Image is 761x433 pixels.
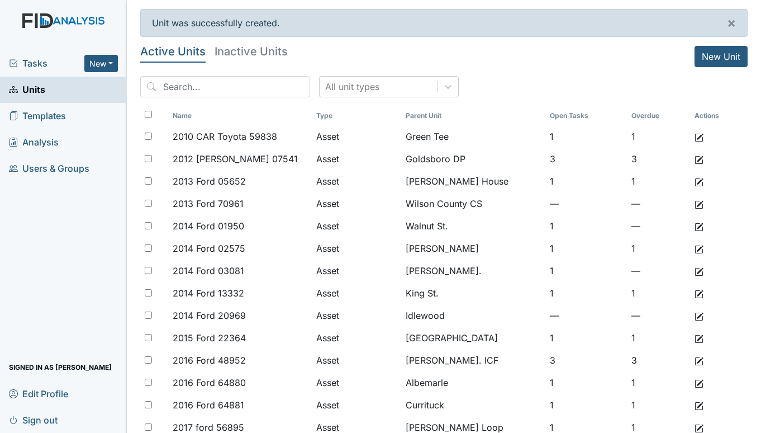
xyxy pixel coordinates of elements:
[140,9,748,37] div: Unit was successfully created.
[727,15,736,31] span: ×
[173,398,244,412] span: 2016 Ford 64881
[627,371,690,394] td: 1
[545,282,627,304] td: 1
[168,106,312,125] th: Toggle SortBy
[695,46,748,67] a: New Unit
[173,264,244,277] span: 2014 Ford 03081
[545,260,627,282] td: 1
[545,125,627,148] td: 1
[312,215,401,237] td: Asset
[312,327,401,349] td: Asset
[716,10,747,36] button: ×
[627,192,690,215] td: —
[545,304,627,327] td: —
[545,170,627,192] td: 1
[173,130,277,143] span: 2010 CAR Toyota 59838
[545,192,627,215] td: —
[401,192,545,215] td: Wilson County CS
[173,219,244,233] span: 2014 Ford 01950
[401,170,545,192] td: [PERSON_NAME] House
[627,148,690,170] td: 3
[627,237,690,260] td: 1
[401,106,545,125] th: Toggle SortBy
[312,237,401,260] td: Asset
[312,304,401,327] td: Asset
[140,46,206,57] h5: Active Units
[312,349,401,371] td: Asset
[401,304,545,327] td: Idlewood
[173,331,246,345] span: 2015 Ford 22364
[173,152,298,166] span: 2012 [PERSON_NAME] 07541
[401,125,545,148] td: Green Tee
[627,170,690,192] td: 1
[627,215,690,237] td: —
[9,107,66,125] span: Templates
[312,260,401,282] td: Asset
[312,282,401,304] td: Asset
[401,371,545,394] td: Albemarle
[9,57,84,70] a: Tasks
[627,260,690,282] td: —
[401,327,545,349] td: [GEOGRAPHIC_DATA]
[173,197,244,210] span: 2013 Ford 70961
[173,175,246,188] span: 2013 Ford 05652
[9,160,89,177] span: Users & Groups
[9,134,59,151] span: Analysis
[215,46,288,57] h5: Inactive Units
[690,106,746,125] th: Actions
[312,371,401,394] td: Asset
[545,106,627,125] th: Toggle SortBy
[173,354,246,367] span: 2016 Ford 48952
[545,327,627,349] td: 1
[312,106,401,125] th: Toggle SortBy
[545,371,627,394] td: 1
[545,215,627,237] td: 1
[9,81,45,98] span: Units
[545,394,627,416] td: 1
[9,359,112,376] span: Signed in as [PERSON_NAME]
[173,376,246,389] span: 2016 Ford 64880
[140,76,310,97] input: Search...
[312,192,401,215] td: Asset
[401,260,545,282] td: [PERSON_NAME].
[312,170,401,192] td: Asset
[312,125,401,148] td: Asset
[401,237,545,260] td: [PERSON_NAME]
[9,411,58,429] span: Sign out
[545,148,627,170] td: 3
[627,394,690,416] td: 1
[401,282,545,304] td: King St.
[173,286,244,300] span: 2014 Ford 13332
[627,349,690,371] td: 3
[401,349,545,371] td: [PERSON_NAME]. ICF
[325,80,379,93] div: All unit types
[627,125,690,148] td: 1
[401,394,545,416] td: Currituck
[145,111,152,118] input: Toggle All Rows Selected
[173,242,245,255] span: 2014 Ford 02575
[627,282,690,304] td: 1
[401,148,545,170] td: Goldsboro DP
[312,394,401,416] td: Asset
[401,215,545,237] td: Walnut St.
[545,349,627,371] td: 3
[9,385,68,402] span: Edit Profile
[545,237,627,260] td: 1
[84,55,118,72] button: New
[627,106,690,125] th: Toggle SortBy
[627,304,690,327] td: —
[312,148,401,170] td: Asset
[173,309,246,322] span: 2014 Ford 20969
[627,327,690,349] td: 1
